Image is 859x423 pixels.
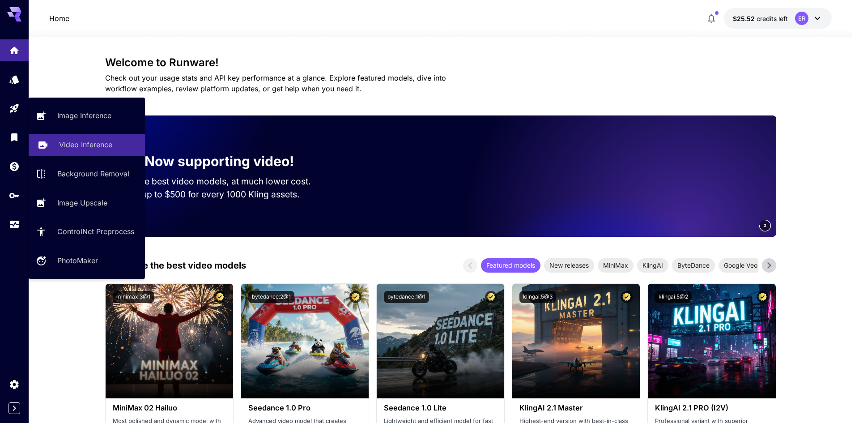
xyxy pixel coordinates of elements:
[384,291,429,303] button: bytedance:1@1
[29,192,145,214] a: Image Upscale
[481,261,540,270] span: Featured models
[9,161,20,172] div: Wallet
[9,402,20,414] button: Expand sidebar
[9,219,20,230] div: Usage
[105,259,246,272] p: Test drive the best video models
[621,291,633,303] button: Certified Model – Vetted for best performance and includes a commercial license.
[29,250,145,272] a: PhotoMaker
[9,190,20,201] div: API Keys
[544,261,594,270] span: New releases
[248,404,361,412] h3: Seedance 1.0 Pro
[733,14,788,23] div: $25.52359
[29,134,145,156] a: Video Inference
[9,132,20,143] div: Library
[57,197,107,208] p: Image Upscale
[57,168,129,179] p: Background Removal
[29,163,145,185] a: Background Removal
[214,291,226,303] button: Certified Model – Vetted for best performance and includes a commercial license.
[672,261,715,270] span: ByteDance
[57,110,111,121] p: Image Inference
[648,284,775,398] img: alt
[655,291,692,303] button: klingai:5@2
[113,404,226,412] h3: MiniMax 02 Hailuo
[119,188,328,201] p: Save up to $500 for every 1000 Kling assets.
[764,222,766,229] span: 2
[637,261,668,270] span: KlingAI
[512,284,640,398] img: alt
[113,291,154,303] button: minimax:3@1
[241,284,369,398] img: alt
[9,72,20,83] div: Models
[248,291,294,303] button: bytedance:2@1
[57,255,98,266] p: PhotoMaker
[106,284,233,398] img: alt
[724,8,832,29] button: $25.52359
[795,12,808,25] div: ER
[105,73,446,93] span: Check out your usage stats and API key performance at a glance. Explore featured models, dive int...
[377,284,504,398] img: alt
[49,13,69,24] p: Home
[655,404,768,412] h3: KlingAI 2.1 PRO (I2V)
[519,404,633,412] h3: KlingAI 2.1 Master
[9,103,20,114] div: Playground
[485,291,497,303] button: Certified Model – Vetted for best performance and includes a commercial license.
[145,151,294,171] p: Now supporting video!
[519,291,556,303] button: klingai:5@3
[105,56,776,69] h3: Welcome to Runware!
[57,226,134,237] p: ControlNet Preprocess
[733,15,757,22] span: $25.52
[719,261,763,270] span: Google Veo
[757,291,769,303] button: Certified Model – Vetted for best performance and includes a commercial license.
[757,15,788,22] span: credits left
[598,261,634,270] span: MiniMax
[9,43,20,54] div: Home
[29,105,145,127] a: Image Inference
[9,379,20,390] div: Settings
[349,291,361,303] button: Certified Model – Vetted for best performance and includes a commercial license.
[49,13,69,24] nav: breadcrumb
[384,404,497,412] h3: Seedance 1.0 Lite
[119,175,328,188] p: Run the best video models, at much lower cost.
[59,139,112,150] p: Video Inference
[29,221,145,243] a: ControlNet Preprocess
